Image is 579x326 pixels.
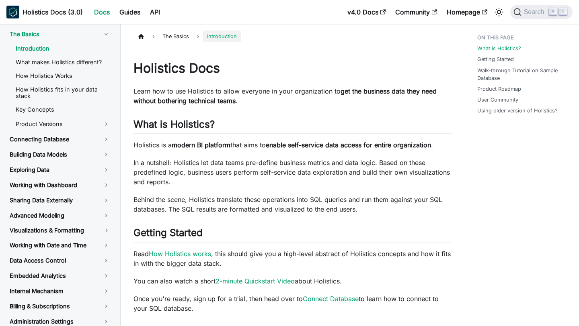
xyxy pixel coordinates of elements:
[3,300,117,313] a: Billing & Subscriptions
[390,6,442,18] a: Community
[3,284,117,298] a: Internal Mechanism
[9,117,117,131] a: Product Versions
[133,31,149,42] a: Home page
[158,31,193,42] span: The Basics
[9,104,117,116] a: Key Concepts
[3,269,117,283] a: Embedded Analytics
[133,118,452,134] h2: What is Holistics?
[133,294,452,313] p: Once you're ready, sign up for a trial, then head over to to learn how to connect to your SQL dat...
[477,85,521,93] a: Product Roadmap
[303,295,359,303] a: Connect Database
[510,5,573,19] button: Search
[3,194,117,207] a: Sharing Data Externally
[6,6,83,18] a: HolisticsHolistics Docs (3.0)
[477,67,569,82] a: Walk-through Tutorial on Sample Database
[133,227,452,242] h2: Getting Started
[493,6,505,18] button: Switch between dark and light mode (currently light mode)
[9,84,117,102] a: How Holistics fits in your data stack
[133,249,452,268] p: Read , this should give you a high-level abstract of Holistics concepts and how it fits in with t...
[477,107,558,114] a: Using older version of Holistics?
[559,8,567,15] kbd: K
[343,6,390,18] a: v4.0 Docs
[3,224,96,237] a: Visualizations & Formatting
[3,238,117,252] a: Working with Date and Time
[549,8,557,15] kbd: ⌘
[3,254,117,267] a: Data Access Control
[477,45,521,52] a: What is Holistics?
[3,178,117,192] a: Working with Dashboard
[115,6,145,18] a: Guides
[9,70,117,82] a: How Holistics Works
[9,43,117,55] a: Introduction
[133,140,452,150] p: Holistics is a that aims to .
[3,148,117,161] a: Building Data Models
[133,86,452,106] p: Learn how to use Holistics to allow everyone in your organization to .
[477,55,514,63] a: Getting Started
[522,8,549,16] span: Search
[3,27,117,41] a: The Basics
[133,158,452,187] p: In a nutshell: Holistics let data teams pre-define business metrics and data logic. Based on thes...
[133,276,452,286] p: You can also watch a short about Holistics.
[3,132,117,146] a: Connecting Database
[145,6,165,18] a: API
[89,6,115,18] a: Docs
[6,6,19,18] img: Holistics
[133,195,452,214] p: Behind the scene, Holistics translate these operations into SQL queries and run them against your...
[216,277,295,285] a: 2-minute Quickstart Video
[203,31,241,42] span: Introduction
[477,96,518,104] a: User Community
[3,209,117,222] a: Advanced Modeling
[133,31,452,42] nav: Breadcrumbs
[266,141,431,149] strong: enable self-service data access for entire organization
[149,250,211,258] a: How Holistics works
[133,60,452,76] h1: Holistics Docs
[172,141,230,149] strong: modern BI platform
[3,163,117,177] a: Exploring Data
[96,224,117,237] button: Toggle the collapsible sidebar category 'Visualizations & Formatting'
[9,56,117,68] a: What makes Holistics different?
[442,6,492,18] a: Homepage
[23,7,83,17] b: Holistics Docs (3.0)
